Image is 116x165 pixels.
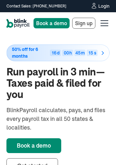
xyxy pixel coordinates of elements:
[72,18,95,29] a: Sign up
[6,106,110,132] div: BlinkPayroll calculates, pays, and files every payroll tax in all 50 states & localities.
[6,44,110,61] a: 50% off for 6 months16d00h45m15s
[36,20,67,26] span: Book a demo
[64,50,69,56] span: 00
[98,4,110,8] div: Login
[34,18,70,28] a: Book a demo
[69,51,72,55] div: h
[6,19,30,28] a: home
[91,3,110,10] a: Login
[75,50,81,56] span: 45
[6,3,66,9] a: Contact Sales: [PHONE_NUMBER]
[52,50,56,56] span: 16
[12,47,38,59] span: 50% off for 6 months
[81,51,85,55] div: m
[6,138,61,153] a: Book a demo
[57,51,60,55] div: d
[89,50,93,56] span: 15
[97,15,110,31] div: menu
[6,66,110,101] h1: Run payroll in 3 min—Taxes paid & filed for you
[94,51,96,55] div: s
[75,20,92,26] span: Sign up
